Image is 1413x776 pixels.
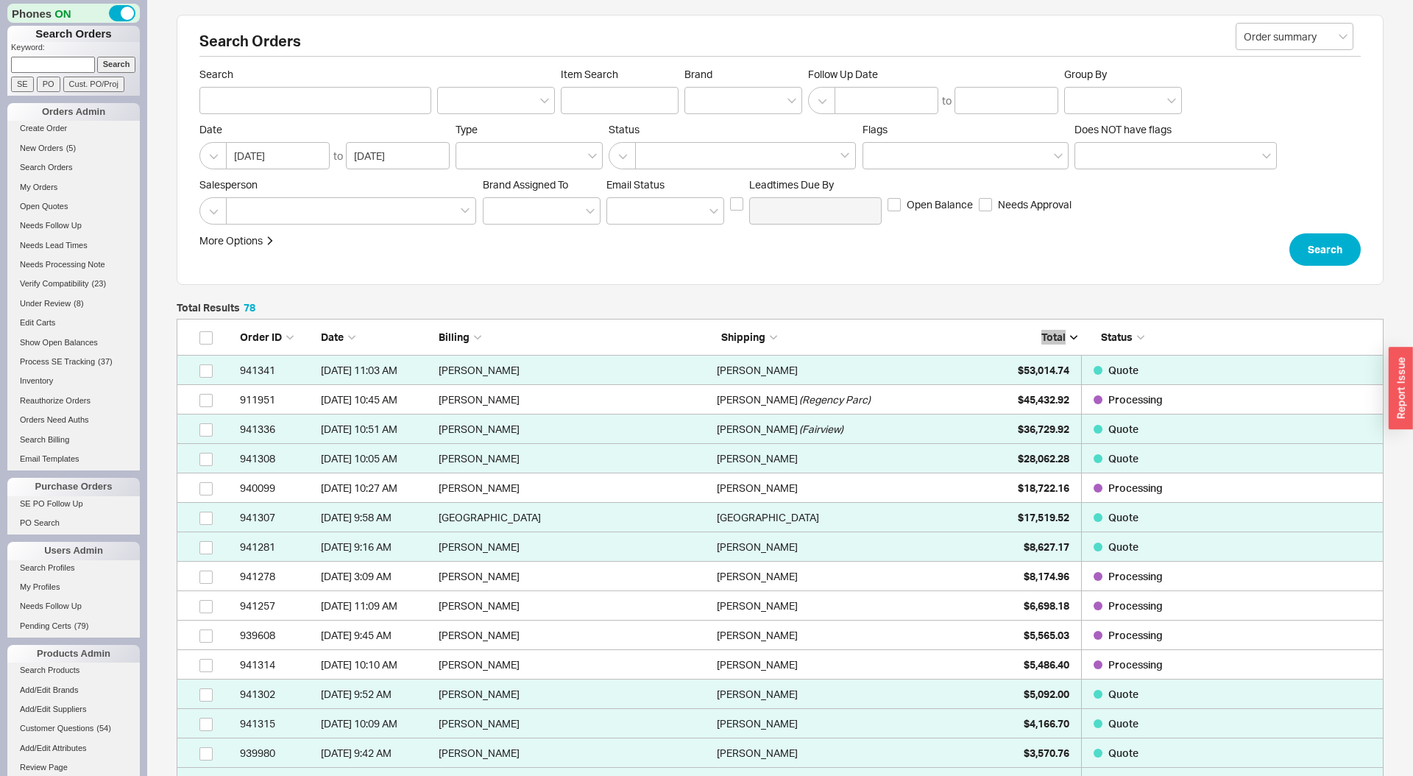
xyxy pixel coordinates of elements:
[464,147,474,164] input: Type
[907,197,973,212] span: Open Balance
[561,87,679,114] input: Item Search
[97,57,136,72] input: Search
[321,415,431,444] div: 9/22/25 10:51 AM
[240,709,314,738] div: 941315
[1108,423,1138,435] span: Quote
[561,68,679,81] span: Item Search
[177,356,1384,385] a: 941341[DATE] 11:03 AM[PERSON_NAME][PERSON_NAME]$53,014.74Quote
[1024,629,1069,641] span: $5,565.03
[7,542,140,560] div: Users Admin
[439,591,709,621] div: [PERSON_NAME]
[20,260,105,269] span: Needs Processing Note
[177,444,1384,473] a: 941308[DATE] 10:05 AM[PERSON_NAME][PERSON_NAME]$28,062.28Quote
[7,4,140,23] div: Phones
[717,709,798,738] div: [PERSON_NAME]
[66,144,76,152] span: ( 5 )
[7,618,140,634] a: Pending Certs(79)
[7,645,140,663] div: Products Admin
[7,257,140,272] a: Needs Processing Note
[74,299,83,308] span: ( 8 )
[20,221,82,230] span: Needs Follow Up
[586,208,595,214] svg: open menu
[1024,688,1069,700] span: $5,092.00
[888,198,901,211] input: Open Balance
[7,315,140,331] a: Edit Carts
[1108,688,1138,700] span: Quote
[333,149,343,163] div: to
[321,532,431,562] div: 9/22/25 9:16 AM
[199,233,263,248] div: More Options
[20,602,82,610] span: Needs Follow Up
[1108,599,1163,612] span: Processing
[240,473,314,503] div: 940099
[244,301,255,314] span: 78
[1101,331,1133,343] span: Status
[240,330,314,345] div: Order ID
[177,415,1384,444] a: 941336[DATE] 10:51 AM[PERSON_NAME][PERSON_NAME](Fairview)$36,729.92Quote
[7,103,140,121] div: Orders Admin
[177,591,1384,621] a: 941257[DATE] 11:09 AM[PERSON_NAME][PERSON_NAME]$6,698.18Processing
[1018,511,1069,523] span: $17,519.52
[439,356,709,385] div: [PERSON_NAME]
[721,330,996,345] div: Shipping
[7,238,140,253] a: Needs Lead Times
[240,738,314,768] div: 939980
[177,709,1384,738] a: 941315[DATE] 10:09 AM[PERSON_NAME][PERSON_NAME]$4,166.70Quote
[439,473,709,503] div: [PERSON_NAME]
[177,650,1384,680] a: 941314[DATE] 10:10 AM[PERSON_NAME][PERSON_NAME]$5,486.40Processing
[693,92,703,109] input: Brand
[177,621,1384,650] a: 939608[DATE] 9:45 AM[PERSON_NAME][PERSON_NAME]$5,565.03Processing
[1108,540,1138,553] span: Quote
[177,738,1384,768] a: 939980[DATE] 9:42 AM[PERSON_NAME][PERSON_NAME]$3,570.76Quote
[979,198,992,211] input: Needs Approval
[1108,393,1163,406] span: Processing
[7,276,140,292] a: Verify Compatibility(23)
[7,141,140,156] a: New Orders(5)
[321,356,431,385] div: 9/22/25 11:03 AM
[717,650,798,680] div: [PERSON_NAME]
[1024,747,1069,759] span: $3,570.76
[7,160,140,175] a: Search Orders
[717,503,819,532] div: [GEOGRAPHIC_DATA]
[7,451,140,467] a: Email Templates
[321,385,431,415] div: 9/22/25 10:45 AM
[684,68,712,80] span: Brand
[7,478,140,495] div: Purchase Orders
[799,385,871,415] span: ( Regency Parc )
[717,444,798,473] div: [PERSON_NAME]
[96,724,111,733] span: ( 54 )
[7,579,140,595] a: My Profiles
[1108,364,1138,376] span: Quote
[240,650,314,680] div: 941314
[1041,331,1066,343] span: Total
[321,591,431,621] div: 9/22/25 11:09 AM
[177,532,1384,562] a: 941281[DATE] 9:16 AM[PERSON_NAME][PERSON_NAME]$8,627.17Quote
[1083,147,1093,164] input: Does NOT have flags
[240,331,282,343] span: Order ID
[749,178,882,191] span: Leadtimes Due By
[7,296,140,311] a: Under Review(8)
[240,444,314,473] div: 941308
[717,356,798,385] div: [PERSON_NAME]
[1339,34,1348,40] svg: open menu
[20,144,63,152] span: New Orders
[717,532,798,562] div: [PERSON_NAME]
[7,741,140,756] a: Add/Edit Attributes
[609,123,857,136] span: Status
[439,330,714,345] div: Billing
[177,562,1384,591] a: 941278[DATE] 3:09 AM[PERSON_NAME][PERSON_NAME]$8,174.96Processing
[1089,330,1375,345] div: Status
[7,354,140,370] a: Process SE Tracking(37)
[321,709,431,738] div: 9/22/25 10:09 AM
[863,123,888,135] span: Flags
[7,721,140,736] a: Customer Questions(54)
[11,77,34,92] input: SE
[199,34,1361,57] h2: Search Orders
[74,621,89,630] span: ( 79 )
[439,680,709,709] div: [PERSON_NAME]
[1108,717,1138,730] span: Quote
[439,621,709,650] div: [PERSON_NAME]
[439,415,709,444] div: [PERSON_NAME]
[1024,540,1069,553] span: $8,627.17
[439,503,709,532] div: [GEOGRAPHIC_DATA]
